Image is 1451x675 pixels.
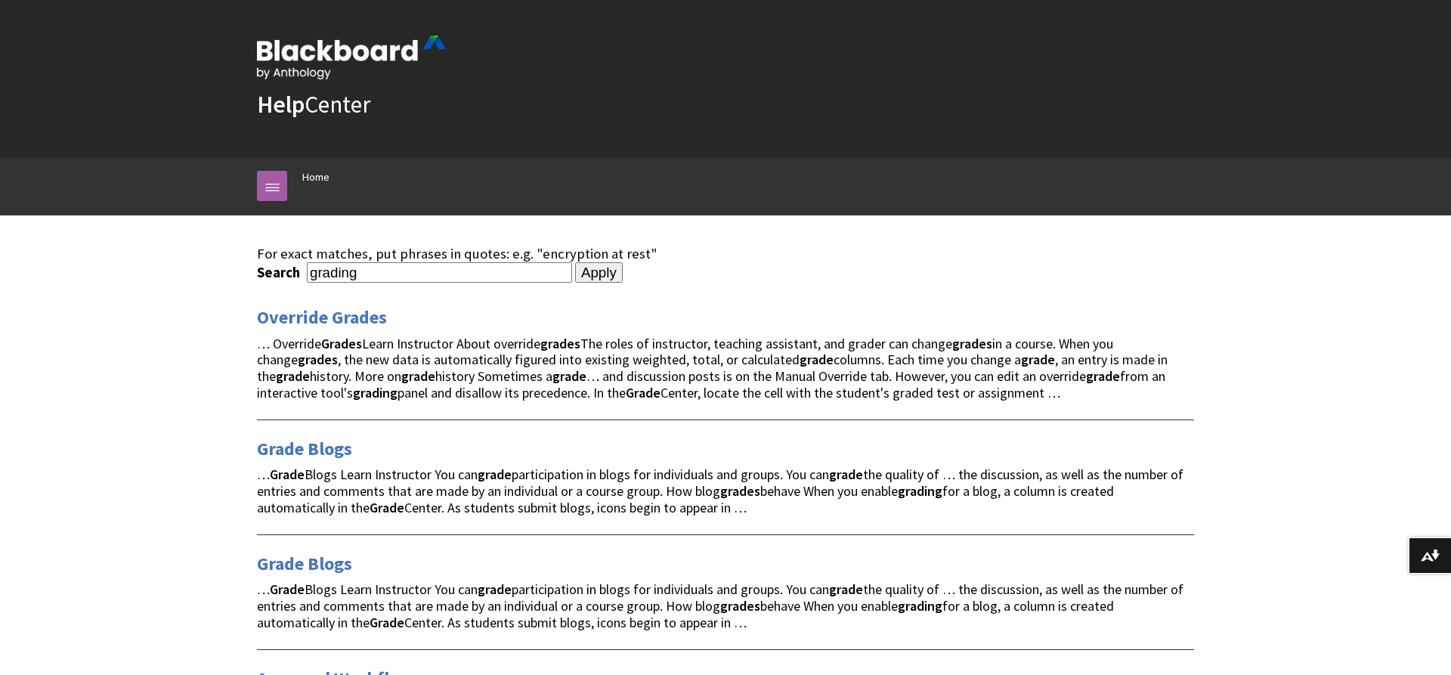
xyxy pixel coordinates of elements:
[321,335,362,352] strong: Grades
[276,367,310,385] strong: grade
[257,305,387,330] a: Override Grades
[257,581,1183,631] span: … Blogs Learn Instructor You can participation in blogs for individuals and groups. You can the q...
[800,351,834,368] strong: grade
[478,581,512,598] strong: grade
[257,89,370,119] a: HelpCenter
[720,597,760,615] strong: grades
[270,466,305,483] strong: Grade
[257,89,305,119] strong: Help
[829,581,863,598] strong: grade
[575,262,623,283] input: Apply
[302,168,329,187] a: Home
[720,482,760,500] strong: grades
[257,437,352,461] a: Grade Blogs
[829,466,863,483] strong: grade
[898,597,942,615] strong: grading
[270,581,305,598] strong: Grade
[1021,351,1055,368] strong: grade
[353,384,398,401] strong: grading
[552,367,586,385] strong: grade
[401,367,435,385] strong: grade
[540,335,580,352] strong: grades
[298,351,338,368] strong: grades
[257,264,304,281] label: Search
[257,466,1183,516] span: … Blogs Learn Instructor You can participation in blogs for individuals and groups. You can the q...
[1086,367,1120,385] strong: grade
[370,614,404,631] strong: Grade
[257,335,1168,401] span: … Override Learn Instructor About override The roles of instructor, teaching assistant, and grade...
[478,466,512,483] strong: grade
[257,36,446,79] img: Blackboard by Anthology
[370,499,404,516] strong: Grade
[898,482,942,500] strong: grading
[257,552,352,576] a: Grade Blogs
[626,384,661,401] strong: Grade
[952,335,992,352] strong: grades
[257,246,1194,262] div: For exact matches, put phrases in quotes: e.g. "encryption at rest"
